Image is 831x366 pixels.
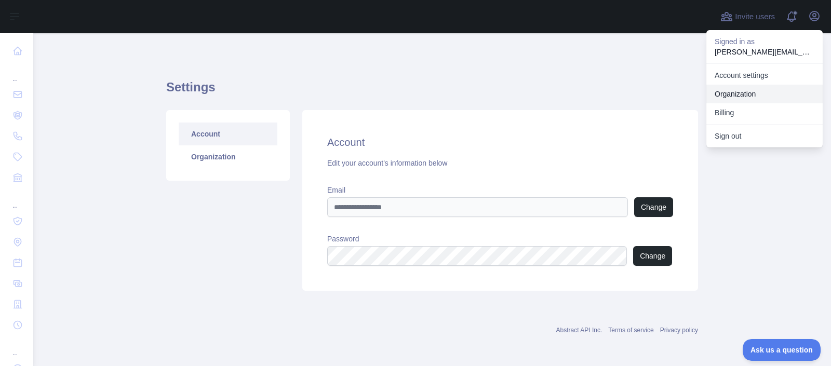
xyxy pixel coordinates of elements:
[743,339,821,361] iframe: Toggle Customer Support
[166,79,698,104] h1: Settings
[715,36,814,47] p: Signed in as
[633,246,672,266] button: Change
[706,103,823,122] button: Billing
[327,158,673,168] div: Edit your account's information below
[706,127,823,145] button: Sign out
[706,85,823,103] a: Organization
[608,327,653,334] a: Terms of service
[327,185,673,195] label: Email
[327,234,673,244] label: Password
[735,11,775,23] span: Invite users
[327,135,673,150] h2: Account
[706,66,823,85] a: Account settings
[718,8,777,25] button: Invite users
[715,47,814,57] p: [PERSON_NAME][EMAIL_ADDRESS][DOMAIN_NAME]
[8,189,25,210] div: ...
[660,327,698,334] a: Privacy policy
[179,123,277,145] a: Account
[8,336,25,357] div: ...
[634,197,673,217] button: Change
[556,327,602,334] a: Abstract API Inc.
[8,62,25,83] div: ...
[179,145,277,168] a: Organization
